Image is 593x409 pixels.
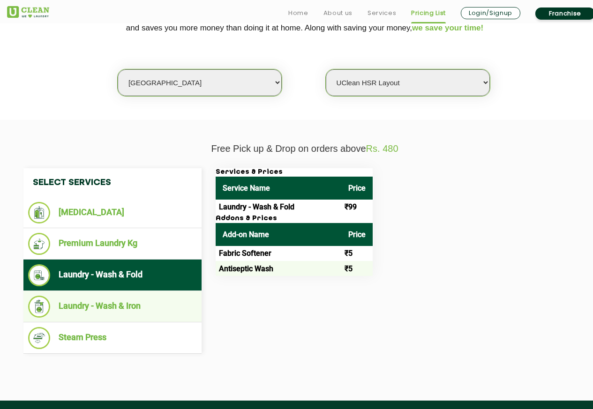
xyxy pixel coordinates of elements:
span: Rs. 480 [366,143,398,154]
a: Services [368,7,396,19]
td: ₹5 [341,246,373,261]
img: Dry Cleaning [28,202,50,223]
img: Premium Laundry Kg [28,233,50,255]
th: Add-on Name [216,223,341,246]
li: Laundry - Wash & Fold [28,264,197,286]
td: ₹5 [341,261,373,276]
li: [MEDICAL_DATA] [28,202,197,223]
h3: Services & Prices [216,168,373,177]
a: About us [323,7,353,19]
th: Price [341,177,373,200]
a: Home [288,7,308,19]
h4: Select Services [23,168,202,197]
h3: Addons & Prices [216,215,373,223]
img: Steam Press [28,327,50,349]
td: Antiseptic Wash [216,261,341,276]
td: ₹99 [341,200,373,215]
li: Laundry - Wash & Iron [28,296,197,318]
td: Laundry - Wash & Fold [216,200,341,215]
li: Premium Laundry Kg [28,233,197,255]
td: Fabric Softener [216,246,341,261]
img: Laundry - Wash & Fold [28,264,50,286]
a: Login/Signup [461,7,520,19]
a: Pricing List [411,7,446,19]
img: UClean Laundry and Dry Cleaning [7,6,49,18]
li: Steam Press [28,327,197,349]
img: Laundry - Wash & Iron [28,296,50,318]
th: Service Name [216,177,341,200]
th: Price [341,223,373,246]
span: we save your time! [412,23,483,32]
